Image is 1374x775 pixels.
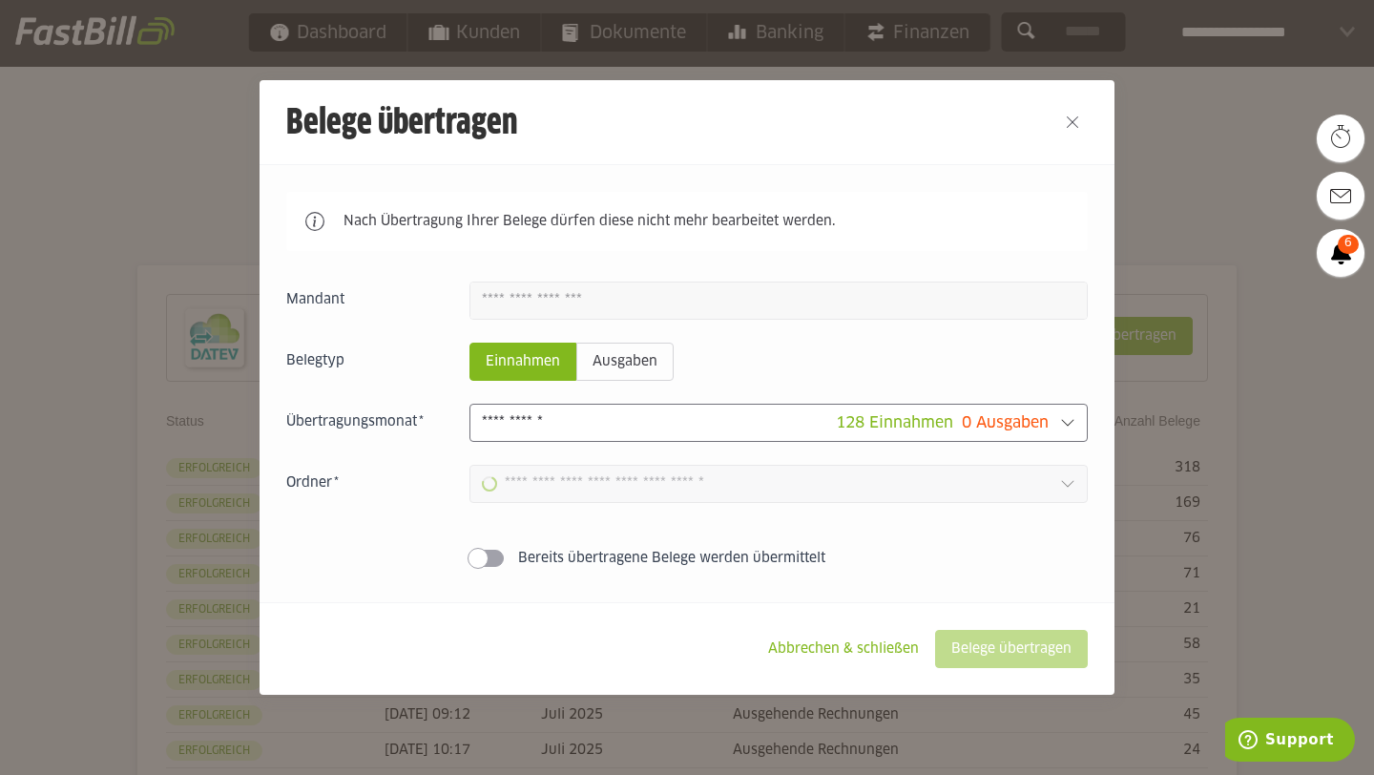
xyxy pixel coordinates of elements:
[935,630,1088,668] sl-button: Belege übertragen
[576,343,674,381] sl-radio-button: Ausgaben
[286,549,1088,568] sl-switch: Bereits übertragene Belege werden übermittelt
[836,415,953,430] span: 128 Einnahmen
[962,415,1049,430] span: 0 Ausgaben
[469,343,576,381] sl-radio-button: Einnahmen
[1338,235,1359,254] span: 6
[1225,718,1355,765] iframe: Öffnet ein Widget, in dem Sie weitere Informationen finden
[752,630,935,668] sl-button: Abbrechen & schließen
[1317,229,1364,277] a: 6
